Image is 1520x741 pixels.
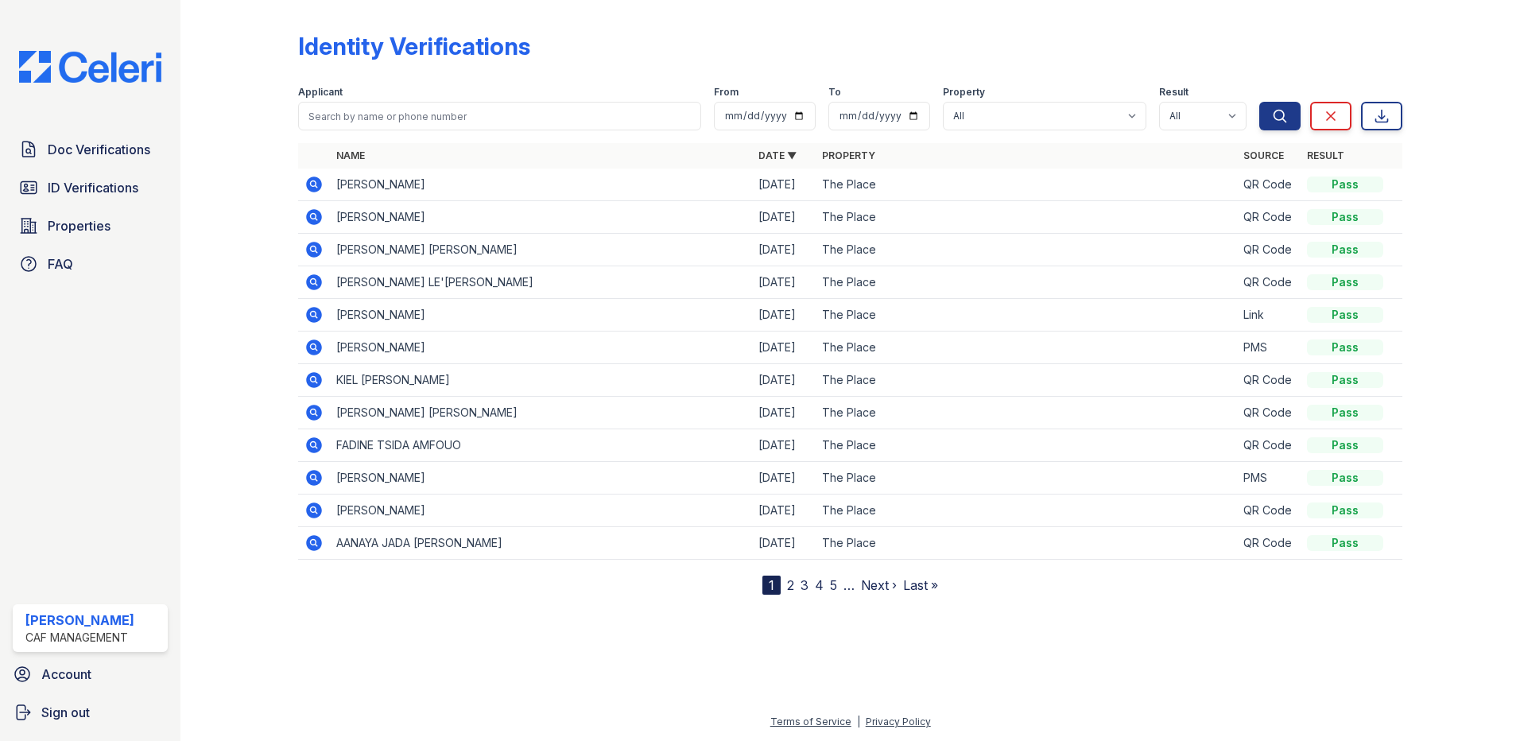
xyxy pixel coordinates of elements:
[6,696,174,728] a: Sign out
[857,716,860,727] div: |
[1307,307,1383,323] div: Pass
[1237,527,1301,560] td: QR Code
[25,630,134,646] div: CAF Management
[1237,332,1301,364] td: PMS
[1237,429,1301,462] td: QR Code
[770,716,851,727] a: Terms of Service
[330,169,752,201] td: [PERSON_NAME]
[815,577,824,593] a: 4
[752,201,816,234] td: [DATE]
[1159,86,1188,99] label: Result
[816,299,1238,332] td: The Place
[752,462,816,495] td: [DATE]
[330,429,752,462] td: FADINE TSIDA AMFOUO
[752,397,816,429] td: [DATE]
[330,234,752,266] td: [PERSON_NAME] [PERSON_NAME]
[1307,177,1383,192] div: Pass
[41,703,90,722] span: Sign out
[336,149,365,161] a: Name
[1307,372,1383,388] div: Pass
[1307,437,1383,453] div: Pass
[801,577,808,593] a: 3
[1237,299,1301,332] td: Link
[1307,535,1383,551] div: Pass
[816,429,1238,462] td: The Place
[1237,495,1301,527] td: QR Code
[330,299,752,332] td: [PERSON_NAME]
[1237,169,1301,201] td: QR Code
[816,462,1238,495] td: The Place
[330,266,752,299] td: [PERSON_NAME] LE'[PERSON_NAME]
[1237,266,1301,299] td: QR Code
[1237,201,1301,234] td: QR Code
[843,576,855,595] span: …
[298,32,530,60] div: Identity Verifications
[1307,339,1383,355] div: Pass
[1237,462,1301,495] td: PMS
[298,86,343,99] label: Applicant
[48,178,138,197] span: ID Verifications
[816,495,1238,527] td: The Place
[816,527,1238,560] td: The Place
[752,527,816,560] td: [DATE]
[943,86,985,99] label: Property
[13,172,168,204] a: ID Verifications
[6,658,174,690] a: Account
[1307,274,1383,290] div: Pass
[330,201,752,234] td: [PERSON_NAME]
[41,665,91,684] span: Account
[13,134,168,165] a: Doc Verifications
[822,149,875,161] a: Property
[1237,234,1301,266] td: QR Code
[48,216,111,235] span: Properties
[903,577,938,593] a: Last »
[13,210,168,242] a: Properties
[816,234,1238,266] td: The Place
[330,364,752,397] td: KIEL [PERSON_NAME]
[787,577,794,593] a: 2
[752,364,816,397] td: [DATE]
[816,332,1238,364] td: The Place
[828,86,841,99] label: To
[816,266,1238,299] td: The Place
[816,169,1238,201] td: The Place
[752,169,816,201] td: [DATE]
[816,201,1238,234] td: The Place
[1307,242,1383,258] div: Pass
[48,254,73,274] span: FAQ
[816,397,1238,429] td: The Place
[330,495,752,527] td: [PERSON_NAME]
[1307,470,1383,486] div: Pass
[48,140,150,159] span: Doc Verifications
[714,86,739,99] label: From
[816,364,1238,397] td: The Place
[330,462,752,495] td: [PERSON_NAME]
[13,248,168,280] a: FAQ
[752,429,816,462] td: [DATE]
[752,495,816,527] td: [DATE]
[1237,397,1301,429] td: QR Code
[758,149,797,161] a: Date ▼
[330,332,752,364] td: [PERSON_NAME]
[1237,364,1301,397] td: QR Code
[298,102,701,130] input: Search by name or phone number
[752,234,816,266] td: [DATE]
[830,577,837,593] a: 5
[752,332,816,364] td: [DATE]
[6,51,174,83] img: CE_Logo_Blue-a8612792a0a2168367f1c8372b55b34899dd931a85d93a1a3d3e32e68fde9ad4.png
[1307,209,1383,225] div: Pass
[861,577,897,593] a: Next ›
[1243,149,1284,161] a: Source
[762,576,781,595] div: 1
[752,266,816,299] td: [DATE]
[752,299,816,332] td: [DATE]
[1307,502,1383,518] div: Pass
[330,527,752,560] td: AANAYA JADA [PERSON_NAME]
[25,611,134,630] div: [PERSON_NAME]
[1307,149,1344,161] a: Result
[330,397,752,429] td: [PERSON_NAME] [PERSON_NAME]
[1307,405,1383,421] div: Pass
[866,716,931,727] a: Privacy Policy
